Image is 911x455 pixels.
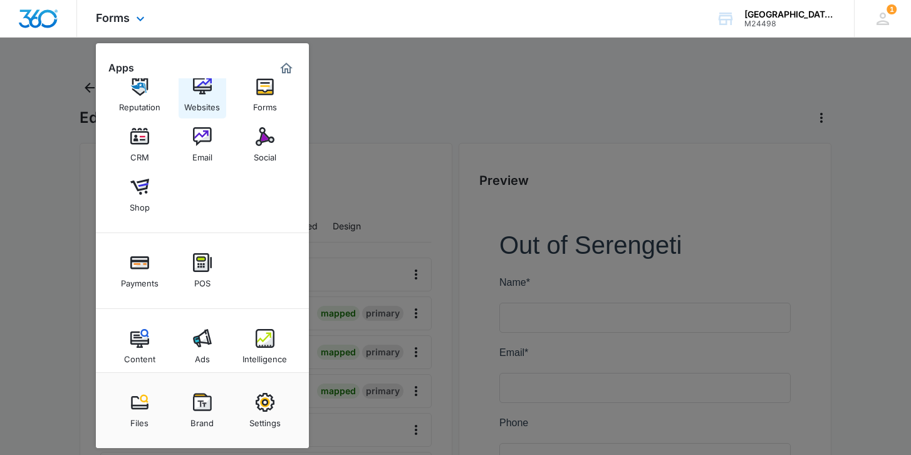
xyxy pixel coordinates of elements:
div: Email [192,146,212,162]
h2: Apps [108,62,134,74]
div: Content [124,348,155,364]
a: CRM [116,121,164,169]
div: account name [744,9,836,19]
a: Reputation [116,71,164,118]
a: Forms [241,71,289,118]
div: CRM [130,146,149,162]
span: Submit [8,402,39,413]
a: Shop [116,171,164,219]
a: Files [116,387,164,434]
a: Websites [179,71,226,118]
div: Payments [121,272,159,288]
div: Intelligence [242,348,287,364]
div: Ads [195,348,210,364]
a: Settings [241,387,289,434]
span: 1 [887,4,897,14]
a: Content [116,323,164,370]
a: Intelligence [241,323,289,370]
div: POS [194,272,211,288]
div: notifications count [887,4,897,14]
div: Shop [130,196,150,212]
iframe: reCAPTCHA [247,389,408,427]
a: Social [241,121,289,169]
div: Settings [249,412,281,428]
a: Email [179,121,226,169]
div: account id [744,19,836,28]
div: Social [254,146,276,162]
div: Websites [184,96,220,112]
div: Files [130,412,148,428]
div: Forms [253,96,277,112]
a: POS [179,247,226,295]
a: Payments [116,247,164,295]
div: Brand [190,412,214,428]
a: Ads [179,323,226,370]
div: Reputation [119,96,160,112]
a: Marketing 360® Dashboard [276,58,296,78]
span: Forms [96,11,130,24]
a: Brand [179,387,226,434]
